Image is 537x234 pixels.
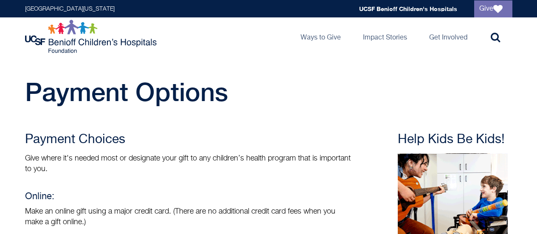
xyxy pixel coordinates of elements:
[474,0,512,17] a: Give
[398,132,512,147] h3: Help Kids Be Kids!
[294,17,348,56] a: Ways to Give
[25,206,352,228] p: Make an online gift using a major credit card. (There are no additional credit card fees when you...
[356,17,414,56] a: Impact Stories
[25,192,352,202] h4: Online:
[25,77,228,107] span: Payment Options
[359,5,457,12] a: UCSF Benioff Children's Hospitals
[422,17,474,56] a: Get Involved
[25,20,159,54] img: Logo for UCSF Benioff Children's Hospitals Foundation
[25,132,352,147] h3: Payment Choices
[25,6,115,12] a: [GEOGRAPHIC_DATA][US_STATE]
[25,153,352,175] p: Give where it's needed most or designate your gift to any children’s health program that is impor...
